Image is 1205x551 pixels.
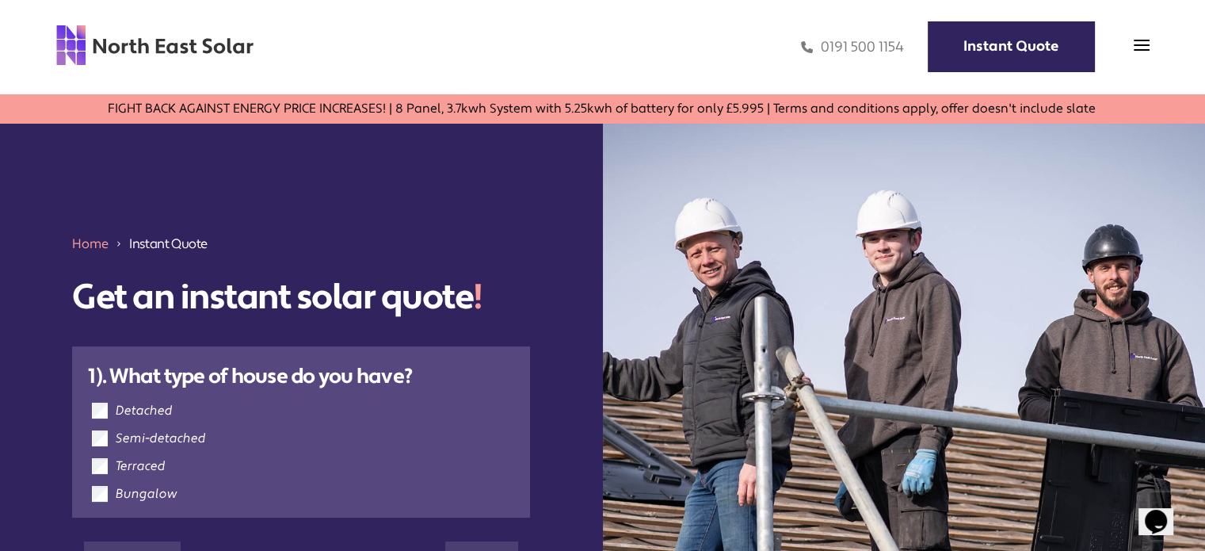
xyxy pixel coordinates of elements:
img: north east solar logo [55,24,254,67]
img: menu icon [1134,37,1150,53]
img: phone icon [801,38,813,56]
h1: Get an instant solar quote [72,277,530,319]
span: Instant Quote [129,235,207,253]
strong: 1). What type of house do you have? [88,363,412,390]
label: Detached [116,403,173,419]
a: 0191 500 1154 [801,38,904,56]
a: Home [72,235,109,252]
label: Bungalow [116,486,177,502]
label: Terraced [116,458,166,474]
a: Instant Quote [928,21,1094,71]
img: 211688_forward_arrow_icon.svg [115,235,123,253]
span: ! [473,275,482,320]
label: Semi-detached [116,430,206,446]
iframe: chat widget [1138,488,1189,535]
